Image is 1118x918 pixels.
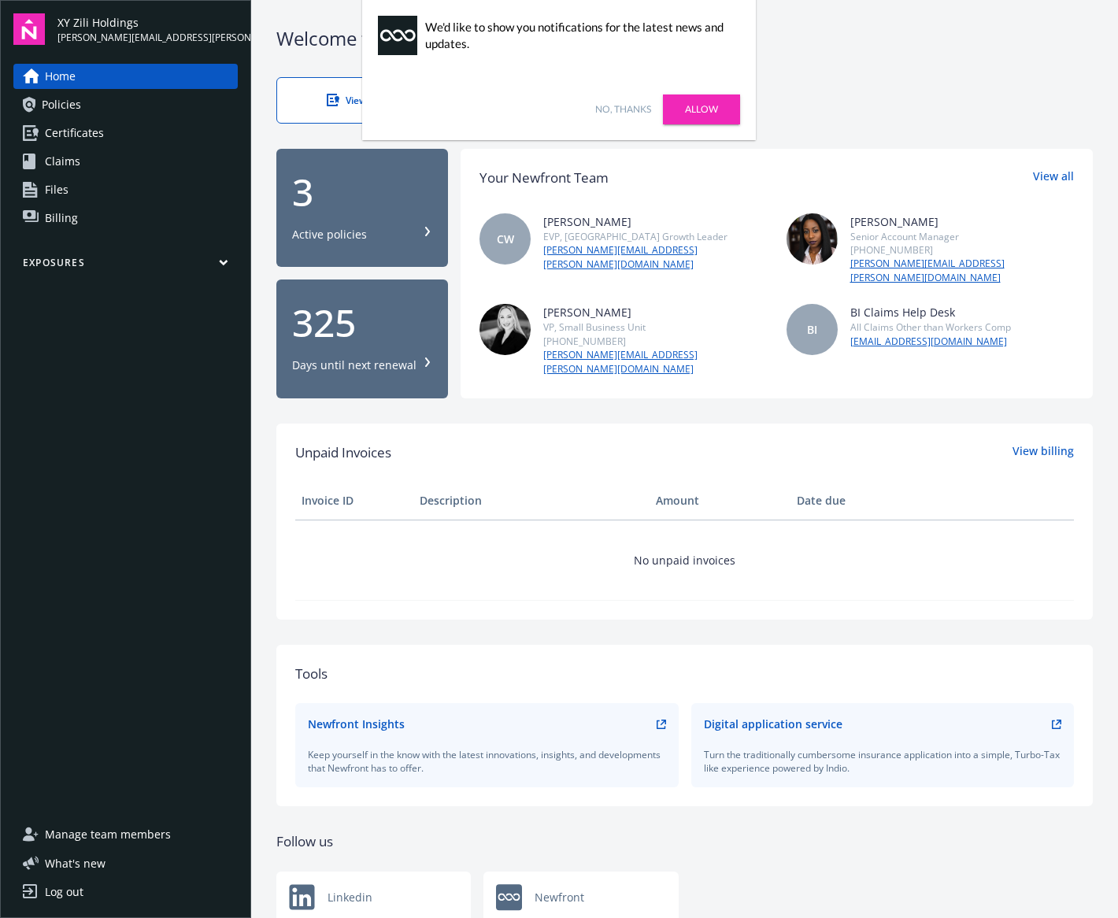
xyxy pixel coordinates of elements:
[295,482,413,520] th: Invoice ID
[276,149,448,268] button: 3Active policies
[413,482,650,520] th: Description
[1033,168,1074,188] a: View all
[543,335,768,348] div: [PHONE_NUMBER]
[543,320,768,334] div: VP, Small Business Unit
[850,257,1075,285] a: [PERSON_NAME][EMAIL_ADDRESS][PERSON_NAME][DOMAIN_NAME]
[295,442,391,463] span: Unpaid Invoices
[308,748,666,775] div: Keep yourself in the know with the latest innovations, insights, and developments that Newfront h...
[45,177,68,202] span: Files
[57,31,238,45] span: [PERSON_NAME][EMAIL_ADDRESS][PERSON_NAME][DOMAIN_NAME]
[479,304,531,355] img: photo
[45,822,171,847] span: Manage team members
[790,482,909,520] th: Date due
[289,884,315,910] img: Newfront logo
[45,855,106,872] span: What ' s new
[13,149,238,174] a: Claims
[497,231,514,247] span: CW
[807,321,817,338] span: BI
[543,230,768,243] div: EVP, [GEOGRAPHIC_DATA] Growth Leader
[309,94,439,107] div: View certificates
[850,243,1075,257] div: [PHONE_NUMBER]
[543,213,768,230] div: [PERSON_NAME]
[45,149,80,174] span: Claims
[13,822,238,847] a: Manage team members
[45,879,83,905] div: Log out
[276,25,1093,52] div: Welcome to Navigator , [PERSON_NAME]
[45,205,78,231] span: Billing
[479,168,609,188] div: Your Newfront Team
[1012,442,1074,463] a: View billing
[543,243,768,272] a: [PERSON_NAME][EMAIL_ADDRESS][PERSON_NAME][DOMAIN_NAME]
[292,304,432,342] div: 325
[57,14,238,31] span: XY Zili Holdings
[704,748,1062,775] div: Turn the traditionally cumbersome insurance application into a simple, Turbo-Tax like experience ...
[13,855,131,872] button: What's new
[595,102,651,117] a: No, thanks
[13,92,238,117] a: Policies
[292,227,367,242] div: Active policies
[787,213,838,265] img: photo
[276,831,1093,852] div: Follow us
[13,64,238,89] a: Home
[543,304,768,320] div: [PERSON_NAME]
[292,357,416,373] div: Days until next renewal
[308,716,405,732] div: Newfront Insights
[45,120,104,146] span: Certificates
[850,320,1011,334] div: All Claims Other than Workers Comp
[13,205,238,231] a: Billing
[292,173,432,211] div: 3
[45,64,76,89] span: Home
[295,520,1074,600] td: No unpaid invoices
[295,664,1074,684] div: Tools
[650,482,791,520] th: Amount
[543,348,768,376] a: [PERSON_NAME][EMAIL_ADDRESS][PERSON_NAME][DOMAIN_NAME]
[276,77,471,124] a: View certificates
[276,279,448,398] button: 325Days until next renewal
[704,716,842,732] div: Digital application service
[850,213,1075,230] div: [PERSON_NAME]
[850,335,1011,349] a: [EMAIL_ADDRESS][DOMAIN_NAME]
[425,19,732,52] div: We'd like to show you notifications for the latest news and updates.
[13,120,238,146] a: Certificates
[850,230,1075,243] div: Senior Account Manager
[42,92,81,117] span: Policies
[13,13,45,45] img: navigator-logo.svg
[663,94,740,124] a: Allow
[57,13,238,45] button: XY Zili Holdings[PERSON_NAME][EMAIL_ADDRESS][PERSON_NAME][DOMAIN_NAME]
[850,304,1011,320] div: BI Claims Help Desk
[496,884,522,911] img: Newfront logo
[13,256,238,276] button: Exposures
[13,177,238,202] a: Files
